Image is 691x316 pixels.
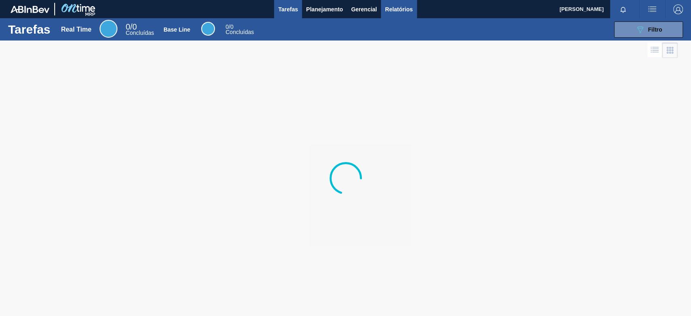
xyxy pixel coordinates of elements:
[225,23,233,30] span: / 0
[164,26,190,33] div: Base Line
[673,4,683,14] img: Logout
[278,4,298,14] span: Tarefas
[610,4,636,15] button: Notificações
[614,21,683,38] button: Filtro
[648,26,662,33] span: Filtro
[100,20,117,38] div: Real Time
[11,6,49,13] img: TNhmsLtSVTkK8tSr43FrP2fwEKptu5GPRR3wAAAABJRU5ErkJggg==
[225,24,254,35] div: Base Line
[306,4,343,14] span: Planejamento
[385,4,412,14] span: Relatórios
[125,22,130,31] span: 0
[61,26,91,33] div: Real Time
[125,22,137,31] span: / 0
[225,29,254,35] span: Concluídas
[351,4,377,14] span: Gerencial
[8,25,51,34] h1: Tarefas
[225,23,229,30] span: 0
[125,23,154,36] div: Real Time
[647,4,657,14] img: userActions
[201,22,215,36] div: Base Line
[125,30,154,36] span: Concluídas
